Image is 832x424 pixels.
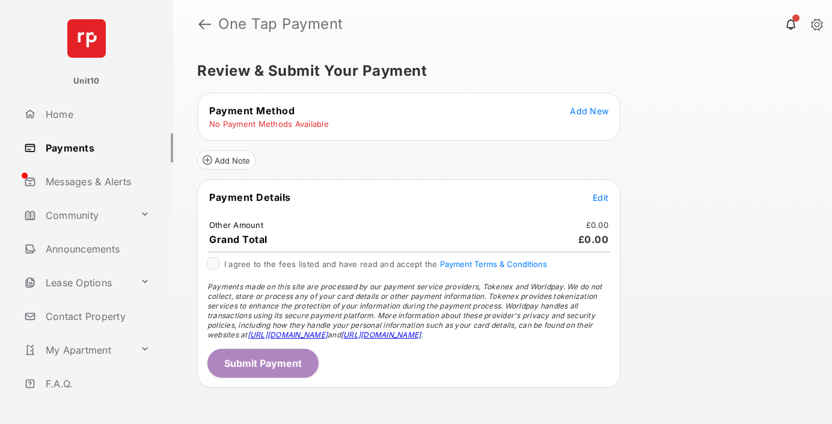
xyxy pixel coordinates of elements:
[341,330,421,339] a: [URL][DOMAIN_NAME]
[224,259,547,269] span: I agree to the fees listed and have read and accept the
[593,191,608,203] button: Edit
[440,259,547,269] button: I agree to the fees listed and have read and accept the
[19,369,173,398] a: F.A.Q.
[209,233,268,245] span: Grand Total
[248,330,328,339] a: [URL][DOMAIN_NAME]
[19,336,135,364] a: My Apartment
[73,75,100,87] p: Unit10
[19,100,173,129] a: Home
[578,233,609,245] span: £0.00
[209,105,295,117] span: Payment Method
[207,349,319,378] button: Submit Payment
[218,17,343,31] strong: One Tap Payment
[570,105,608,117] button: Add New
[19,235,173,263] a: Announcements
[19,134,173,162] a: Payments
[19,302,173,331] a: Contact Property
[19,167,173,196] a: Messages & Alerts
[197,64,798,78] h5: Review & Submit Your Payment
[593,192,608,203] span: Edit
[67,19,106,58] img: svg+xml;base64,PHN2ZyB4bWxucz0iaHR0cDovL3d3dy53My5vcmcvMjAwMC9zdmciIHdpZHRoPSI2NCIgaGVpZ2h0PSI2NC...
[19,201,135,230] a: Community
[19,268,135,297] a: Lease Options
[207,282,602,339] span: Payments made on this site are processed by our payment service providers, Tokenex and Worldpay. ...
[197,150,255,170] button: Add Note
[209,220,264,230] td: Other Amount
[209,191,291,203] span: Payment Details
[209,118,329,129] td: No Payment Methods Available
[586,220,609,230] td: £0.00
[570,106,608,116] span: Add New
